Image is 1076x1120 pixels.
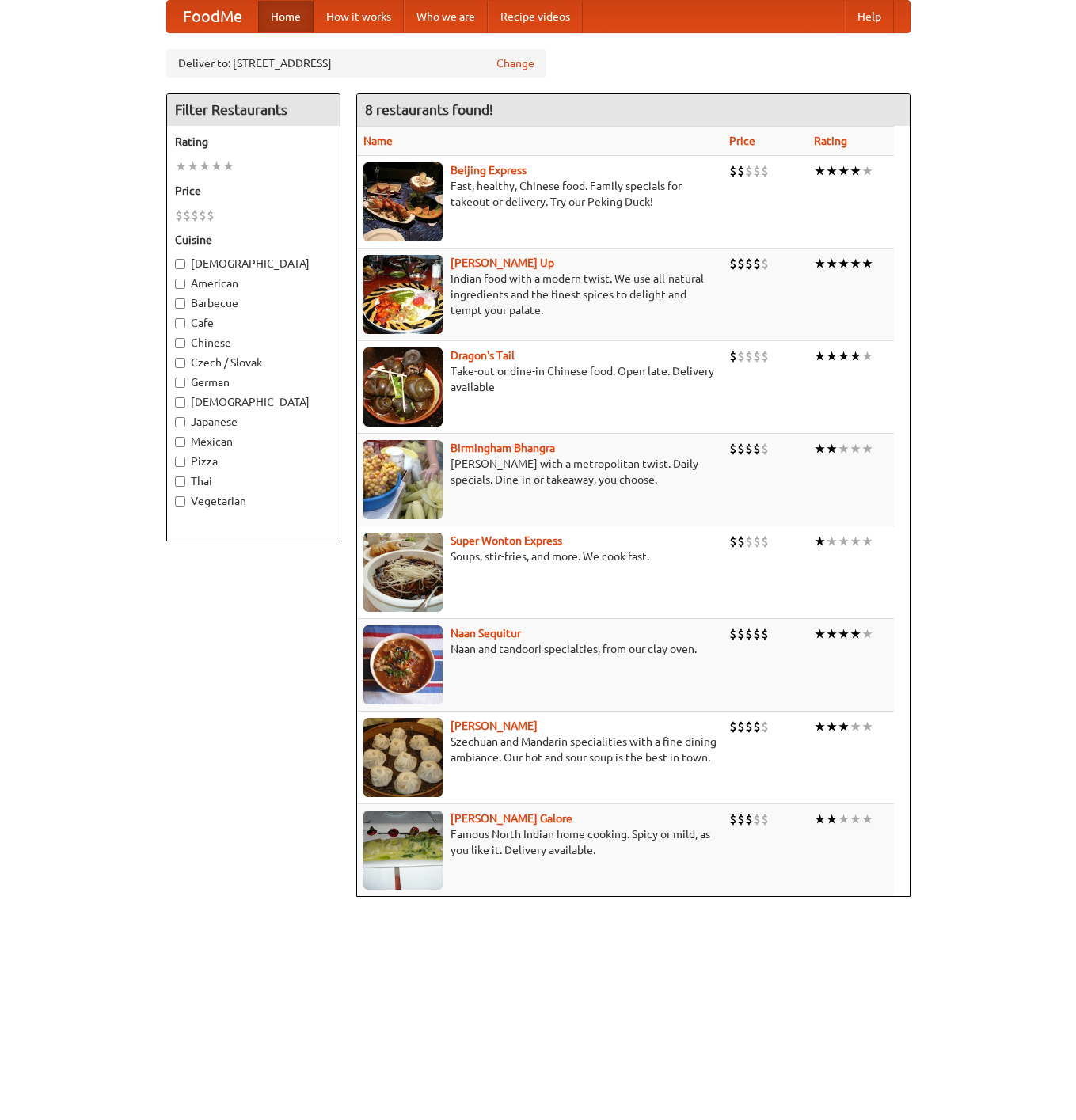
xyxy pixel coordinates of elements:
[737,255,745,272] li: $
[729,440,737,457] li: $
[363,826,717,858] p: Famous North Indian home cooking. Spicy or mild, as you like it. Delivery available.
[187,158,199,175] li: ★
[850,533,861,550] li: ★
[363,347,443,427] img: dragon.jpg
[753,625,761,643] li: $
[183,207,191,224] li: $
[175,476,185,487] input: Thai
[838,347,850,365] li: ★
[745,533,753,550] li: $
[451,349,515,362] a: Dragon's Tail
[175,183,332,199] h5: Price
[175,374,332,390] label: German
[191,207,199,224] li: $
[745,625,753,643] li: $
[451,256,554,269] a: [PERSON_NAME] Up
[451,534,562,547] b: Super Wonton Express
[175,434,332,450] label: Mexican
[753,440,761,457] li: $
[826,162,838,180] li: ★
[175,315,332,331] label: Cafe
[753,255,761,272] li: $
[211,158,222,175] li: ★
[814,440,826,457] li: ★
[737,347,745,365] li: $
[826,625,838,643] li: ★
[850,255,861,272] li: ★
[175,158,187,175] li: ★
[167,1,258,32] a: FoodMe
[729,162,737,180] li: $
[175,496,185,507] input: Vegetarian
[737,811,745,828] li: $
[753,533,761,550] li: $
[451,719,538,732] a: [PERSON_NAME]
[175,414,332,430] label: Japanese
[166,49,546,78] div: Deliver to: [STREET_ADDRESS]
[175,259,185,269] input: [DEMOGRAPHIC_DATA]
[729,347,737,365] li: $
[761,440,769,457] li: $
[850,347,861,365] li: ★
[175,378,185,388] input: German
[363,641,717,657] p: Naan and tandoori specialties, from our clay oven.
[207,207,215,224] li: $
[363,734,717,765] p: Szechuan and Mandarin specialities with a fine dining ambiance. Our hot and sour soup is the best...
[861,811,873,828] li: ★
[363,363,717,395] p: Take-out or dine-in Chinese food. Open late. Delivery available
[167,94,340,126] h4: Filter Restaurants
[814,135,847,147] a: Rating
[175,473,332,489] label: Thai
[729,135,755,147] a: Price
[737,440,745,457] li: $
[363,162,443,241] img: beijing.jpg
[199,158,211,175] li: ★
[861,255,873,272] li: ★
[761,255,769,272] li: $
[826,440,838,457] li: ★
[826,533,838,550] li: ★
[745,440,753,457] li: $
[175,295,332,311] label: Barbecue
[814,162,826,180] li: ★
[363,533,443,612] img: superwonton.jpg
[363,811,443,890] img: currygalore.jpg
[838,718,850,735] li: ★
[737,625,745,643] li: $
[761,811,769,828] li: $
[761,162,769,180] li: $
[451,164,527,177] a: Beijing Express
[814,255,826,272] li: ★
[761,533,769,550] li: $
[838,440,850,457] li: ★
[845,1,894,32] a: Help
[363,625,443,704] img: naansequitur.jpg
[861,162,873,180] li: ★
[175,437,185,447] input: Mexican
[826,718,838,735] li: ★
[861,347,873,365] li: ★
[826,347,838,365] li: ★
[175,397,185,408] input: [DEMOGRAPHIC_DATA]
[838,811,850,828] li: ★
[258,1,314,32] a: Home
[753,811,761,828] li: $
[861,440,873,457] li: ★
[861,625,873,643] li: ★
[363,271,717,318] p: Indian food with a modern twist. We use all-natural ingredients and the finest spices to delight ...
[175,355,332,370] label: Czech / Slovak
[175,256,332,271] label: [DEMOGRAPHIC_DATA]
[826,811,838,828] li: ★
[451,442,555,454] b: Birmingham Bhangra
[838,533,850,550] li: ★
[175,134,332,150] h5: Rating
[175,394,332,410] label: [DEMOGRAPHIC_DATA]
[729,718,737,735] li: $
[850,811,861,828] li: ★
[175,207,183,224] li: $
[861,533,873,550] li: ★
[753,347,761,365] li: $
[814,625,826,643] li: ★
